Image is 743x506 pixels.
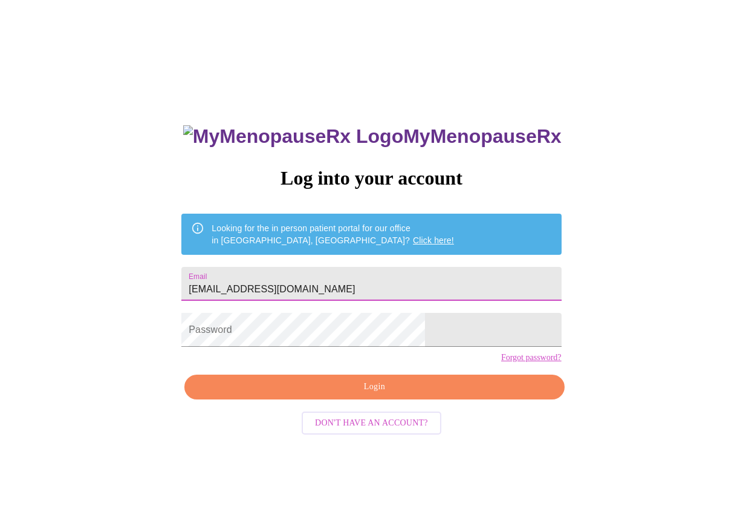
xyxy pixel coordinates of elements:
h3: Log into your account [181,167,561,189]
button: Login [184,375,564,399]
div: Looking for the in person patient portal for our office in [GEOGRAPHIC_DATA], [GEOGRAPHIC_DATA]? [212,217,454,251]
a: Don't have an account? [299,417,444,427]
a: Forgot password? [501,353,562,363]
h3: MyMenopauseRx [183,125,562,148]
span: Don't have an account? [315,416,428,431]
img: MyMenopauseRx Logo [183,125,403,148]
button: Don't have an account? [302,412,441,435]
span: Login [198,379,550,395]
a: Click here! [413,235,454,245]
